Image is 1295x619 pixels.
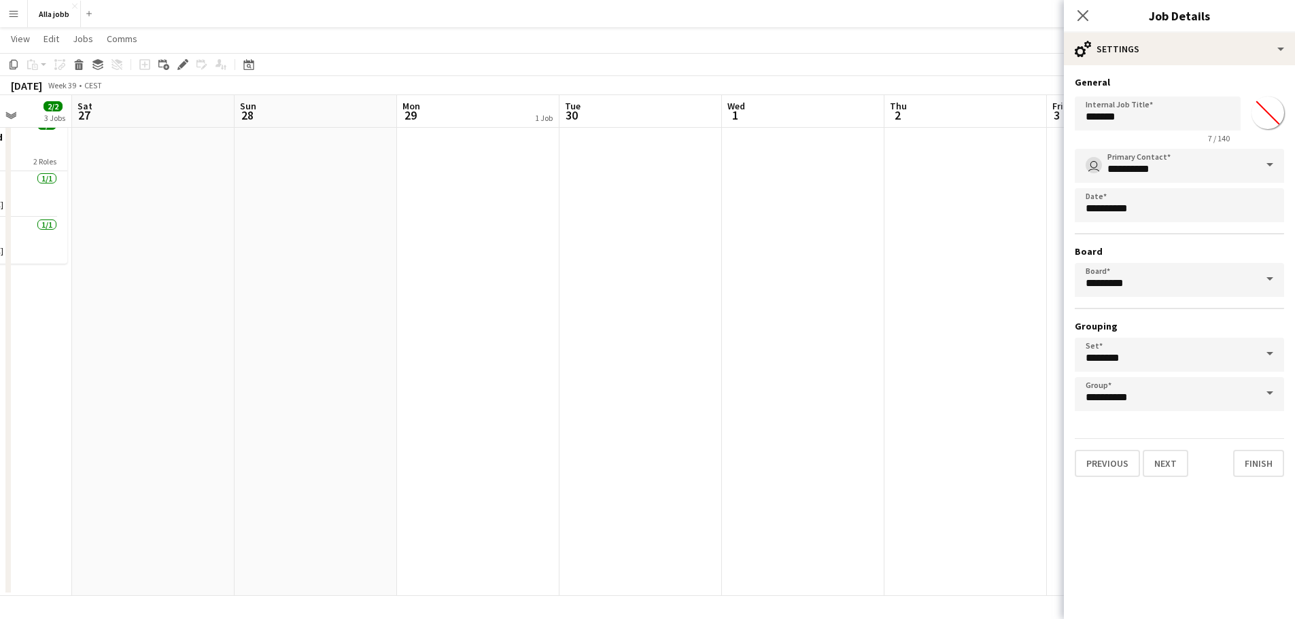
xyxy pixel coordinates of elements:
button: Next [1143,450,1188,477]
button: Alla jobb [28,1,81,27]
span: Jobs [73,33,93,45]
h3: Board [1075,245,1284,258]
span: Sat [77,100,92,112]
h3: Grouping [1075,320,1284,332]
div: [DATE] [11,79,42,92]
span: 28 [238,107,256,123]
span: Sun [240,100,256,112]
h3: General [1075,76,1284,88]
button: Previous [1075,450,1140,477]
a: Comms [101,30,143,48]
a: Jobs [67,30,99,48]
span: 2 Roles [33,156,56,166]
span: 1 [725,107,745,123]
span: Week 39 [45,80,79,90]
div: CEST [84,80,102,90]
div: 3 Jobs [44,113,65,123]
span: Tue [565,100,581,112]
span: 2/2 [44,101,63,111]
span: Mon [402,100,420,112]
span: 3 [1050,107,1063,123]
span: Wed [727,100,745,112]
div: 1 Job [535,113,553,123]
span: Edit [44,33,59,45]
a: View [5,30,35,48]
span: Comms [107,33,137,45]
span: 27 [75,107,92,123]
a: Edit [38,30,65,48]
div: Settings [1064,33,1295,65]
span: 2 [888,107,907,123]
span: View [11,33,30,45]
h3: Job Details [1064,7,1295,24]
span: 7 / 140 [1197,133,1241,143]
button: Finish [1233,450,1284,477]
span: 30 [563,107,581,123]
span: Thu [890,100,907,112]
span: 29 [400,107,420,123]
span: Fri [1052,100,1063,112]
